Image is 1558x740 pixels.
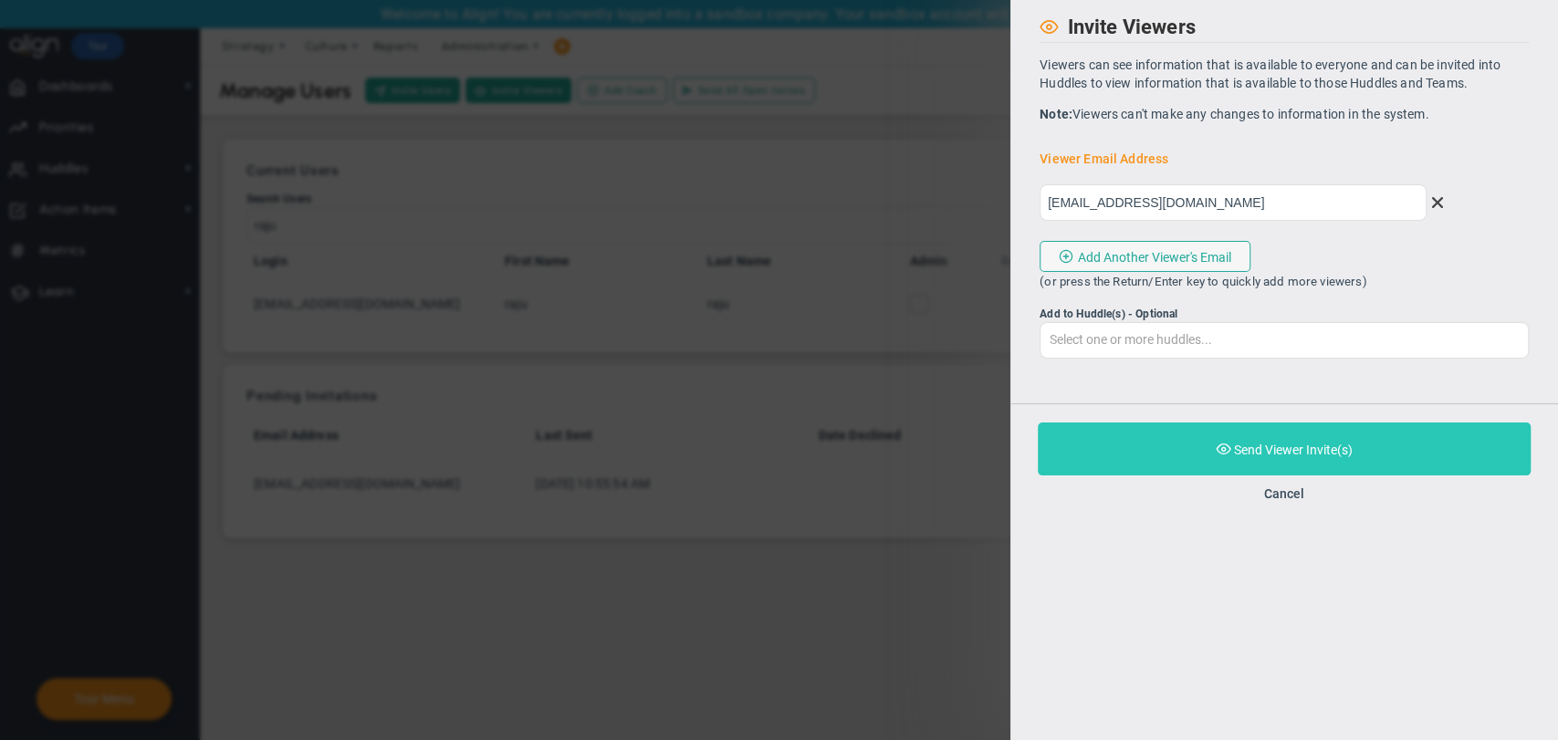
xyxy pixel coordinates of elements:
[1040,323,1528,356] input: Add to Huddle(s) - Optional
[1040,275,1366,288] span: (or press the Return/Enter key to quickly add more viewers)
[1038,422,1531,475] button: Send Viewer Invite(s)
[1040,151,1322,168] span: Viewer Email Address
[1234,443,1353,457] span: Send Viewer Invite(s)
[1067,16,1195,38] span: Invite Viewers
[1040,105,1529,123] p: Viewers can't make any changes to information in the system.
[1040,241,1250,272] button: Add Another Viewer's Email
[1040,307,1529,320] div: Select one or more Huddles... The invited Viewer(s) will be added to the Huddle as a Viewer.
[1040,107,1072,121] strong: Note:
[1264,486,1304,501] button: Cancel
[1040,56,1529,92] p: Viewers can see information that is available to everyone and can be invited into Huddles to view...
